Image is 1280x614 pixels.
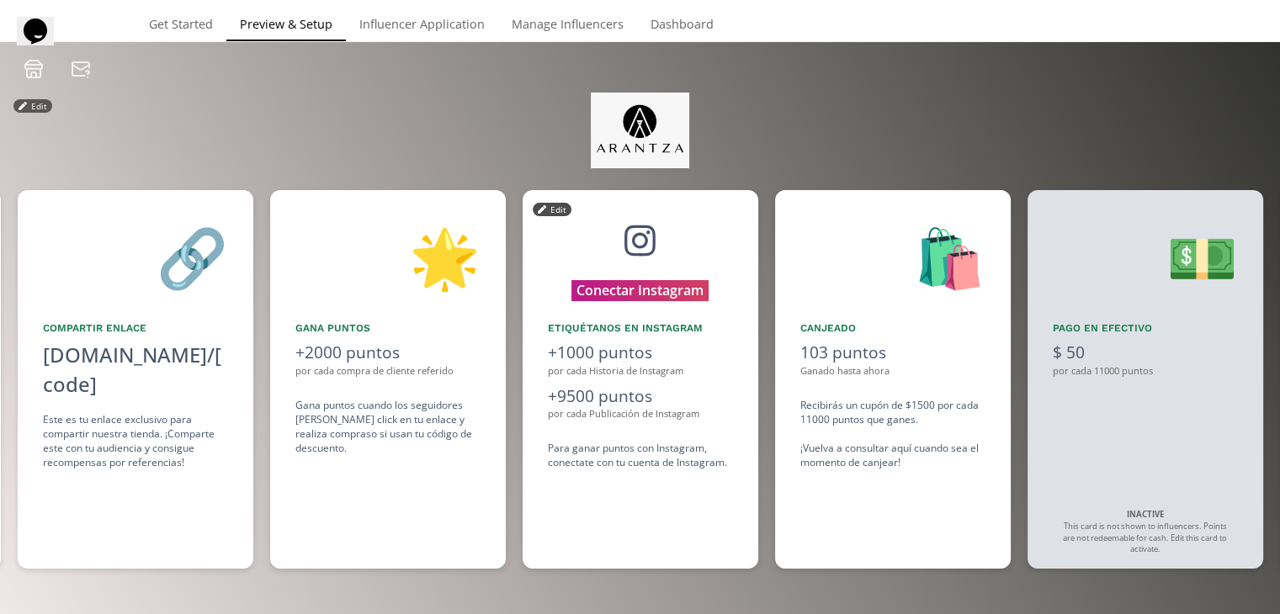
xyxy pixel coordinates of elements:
[43,321,228,336] div: Compartir Enlace
[295,364,481,378] div: por cada compra de cliente referido
[17,17,71,67] iframe: chat widget
[1053,341,1238,363] div: $ 50
[295,321,481,336] div: Gana puntos
[591,93,689,168] img: jpq5Bx5xx2a5
[533,203,571,216] button: Edit
[1061,509,1230,555] div: This card is not shown to influencers. Points are not redeemable for cash. Edit this card to acti...
[548,321,733,336] div: Etiquétanos en Instagram
[637,9,727,43] a: Dashboard
[135,9,226,43] a: Get Started
[800,341,985,363] div: 103 puntos
[548,364,733,378] div: por cada Historia de Instagram
[498,9,637,43] a: Manage Influencers
[571,280,709,301] button: Conectar Instagram
[13,99,52,113] button: Edit
[295,398,481,456] div: Gana puntos cuando los seguidores [PERSON_NAME] click en tu enlace y realiza compras o si usan tu...
[295,215,481,301] div: 🌟
[800,321,985,336] div: Canjeado
[800,364,985,378] div: Ganado hasta ahora
[346,9,498,43] a: Influencer Application
[43,412,228,470] div: Este es tu enlace exclusivo para compartir nuestra tienda. ¡Comparte este con tu audiencia y cons...
[43,215,228,301] div: 🔗
[548,407,733,421] div: por cada Publicación de Instagram
[800,398,985,470] div: Recibirás un cupón de $1500 por cada 11000 puntos que ganes. ¡Vuelva a consultar aquí cuando sea ...
[226,9,346,43] a: Preview & Setup
[1053,364,1238,378] div: por cada 11000 puntos
[43,341,228,399] div: [DOMAIN_NAME]/[code]
[548,384,733,407] div: +9500 puntos
[548,341,733,363] div: +1000 puntos
[1053,215,1238,301] div: 💵
[548,441,733,469] div: Para ganar puntos con Instagram, conectate con tu cuenta de Instagram.
[800,215,985,301] div: 🛍️
[295,341,481,363] div: +2000 puntos
[1127,509,1164,520] strong: INACTIVE
[1053,321,1238,336] div: Pago en efectivo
